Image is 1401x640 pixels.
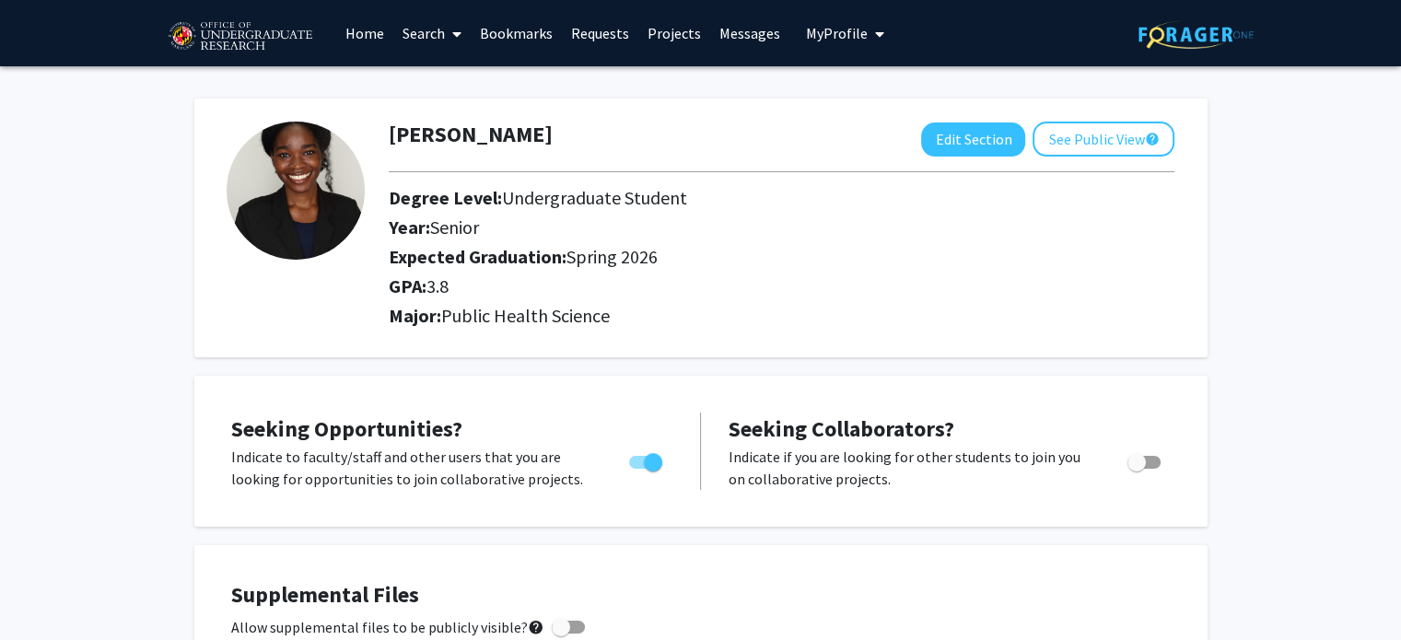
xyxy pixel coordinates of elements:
[14,557,78,626] iframe: Chat
[566,245,658,268] span: Spring 2026
[426,274,449,297] span: 3.8
[806,24,868,42] span: My Profile
[389,275,1174,297] h2: GPA:
[528,616,544,638] mat-icon: help
[729,446,1092,490] p: Indicate if you are looking for other students to join you on collaborative projects.
[231,446,594,490] p: Indicate to faculty/staff and other users that you are looking for opportunities to join collabor...
[1033,122,1174,157] button: See Public View
[389,187,1174,209] h2: Degree Level:
[638,1,710,65] a: Projects
[231,616,544,638] span: Allow supplemental files to be publicly visible?
[162,14,318,60] img: University of Maryland Logo
[1120,446,1171,473] div: Toggle
[430,215,479,239] span: Senior
[231,582,1171,609] h4: Supplemental Files
[389,122,553,148] h1: [PERSON_NAME]
[1144,128,1159,150] mat-icon: help
[227,122,365,260] img: Profile Picture
[710,1,789,65] a: Messages
[231,414,462,443] span: Seeking Opportunities?
[562,1,638,65] a: Requests
[389,216,1174,239] h2: Year:
[921,122,1025,157] button: Edit Section
[622,446,672,473] div: Toggle
[441,304,610,327] span: Public Health Science
[393,1,471,65] a: Search
[471,1,562,65] a: Bookmarks
[389,305,1174,327] h2: Major:
[389,246,1174,268] h2: Expected Graduation:
[502,186,687,209] span: Undergraduate Student
[729,414,954,443] span: Seeking Collaborators?
[336,1,393,65] a: Home
[1138,20,1254,49] img: ForagerOne Logo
